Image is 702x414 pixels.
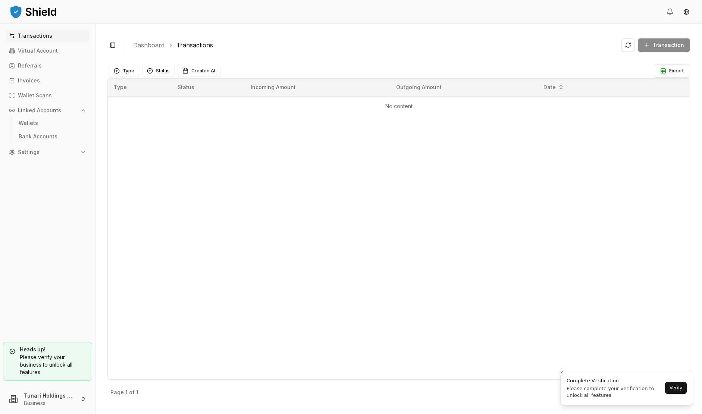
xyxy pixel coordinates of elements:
span: Created At [191,68,216,74]
p: No content [114,103,684,110]
button: Export [654,64,690,78]
p: Virtual Account [18,48,58,53]
p: Referrals [18,63,42,68]
div: Please complete your verification to unlock all features [567,385,663,399]
button: Verify [665,382,687,394]
nav: breadcrumb [133,41,615,50]
a: Heads up!Please verify your business to unlock all features [3,342,92,381]
button: Type [109,65,139,77]
a: Transactions [176,41,213,50]
p: Wallets [19,120,38,126]
th: Type [108,79,172,97]
a: Bank Accounts [16,131,81,142]
p: Page [110,390,124,395]
button: Tunari Holdings LLCBusiness [3,387,92,411]
th: Incoming Amount [245,79,390,97]
p: of [129,390,135,395]
p: Business [24,399,74,407]
img: ShieldPay Logo [9,4,57,19]
a: Invoices [6,75,89,87]
p: Settings [18,150,40,155]
a: Virtual Account [6,45,89,57]
button: Linked Accounts [6,104,89,116]
div: Complete Verification [567,377,663,385]
a: Referrals [6,60,89,72]
p: Tunari Holdings LLC [24,392,74,399]
p: 1 [125,390,128,395]
button: Status [142,65,175,77]
p: Bank Accounts [19,134,57,139]
button: Close toast [558,368,565,376]
h5: Heads up! [9,347,86,352]
p: Wallet Scans [18,93,52,98]
button: Created At [178,65,220,77]
a: Transactions [6,30,89,42]
a: Wallet Scans [6,90,89,101]
p: Invoices [18,78,40,83]
p: Transactions [18,33,52,38]
p: Linked Accounts [18,108,61,113]
a: Dashboard [133,41,164,50]
button: Date [540,81,567,93]
p: 1 [136,390,138,395]
div: Please verify your business to unlock all features [9,354,86,376]
th: Outgoing Amount [390,79,537,97]
a: Wallets [16,117,81,129]
th: Status [172,79,245,97]
button: Settings [6,146,89,158]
